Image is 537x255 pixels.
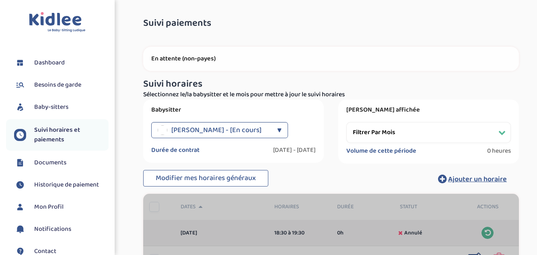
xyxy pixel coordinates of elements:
[34,58,65,68] span: Dashboard
[34,202,64,212] span: Mon Profil
[14,125,109,145] a: Suivi horaires et paiements
[34,80,81,90] span: Besoins de garde
[171,122,261,138] span: [PERSON_NAME] - [En cours]
[14,179,109,191] a: Historique de paiement
[34,158,66,168] span: Documents
[346,147,416,155] label: Volume de cette période
[448,174,507,185] span: Ajouter un horaire
[14,157,109,169] a: Documents
[143,79,519,89] h3: Suivi horaires
[14,57,26,69] img: dashboard.svg
[14,79,109,91] a: Besoins de garde
[34,102,68,112] span: Baby-sitters
[273,146,316,154] label: [DATE] - [DATE]
[277,122,282,138] div: ▼
[143,170,268,187] button: Modifier mes horaires généraux
[156,172,256,184] span: Modifier mes horaires généraux
[143,18,211,29] span: Suivi paiements
[426,170,519,188] button: Ajouter un horaire
[14,79,26,91] img: besoin.svg
[14,223,109,235] a: Notifications
[151,146,200,154] label: Durée de contrat
[14,129,26,141] img: suivihoraire.svg
[14,157,26,169] img: documents.svg
[14,201,109,213] a: Mon Profil
[151,55,511,63] p: En attente (non-payes)
[34,180,99,190] span: Historique de paiement
[487,147,511,155] span: 0 heures
[14,101,26,113] img: babysitters.svg
[34,224,71,234] span: Notifications
[34,125,109,145] span: Suivi horaires et paiements
[14,101,109,113] a: Baby-sitters
[14,201,26,213] img: profil.svg
[151,106,316,114] label: Babysitter
[14,179,26,191] img: suivihoraire.svg
[29,12,86,33] img: logo.svg
[143,90,519,100] p: Sélectionnez le/la babysitter et le mois pour mettre à jour le suivi horaires
[14,57,109,69] a: Dashboard
[346,106,511,114] label: [PERSON_NAME] affichée
[14,223,26,235] img: notification.svg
